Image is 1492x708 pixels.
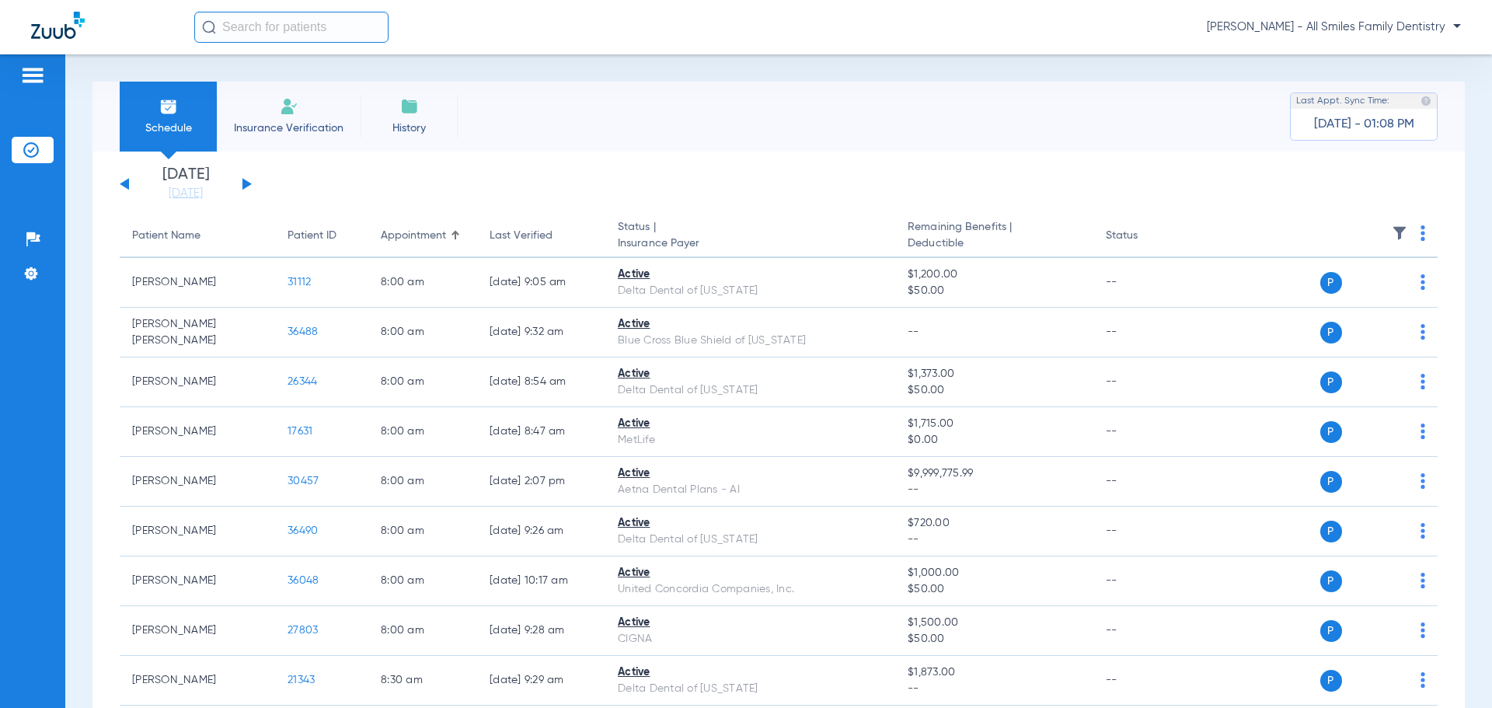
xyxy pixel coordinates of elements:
iframe: Chat Widget [1414,633,1492,708]
div: Patient ID [288,228,356,244]
div: Patient ID [288,228,336,244]
div: Last Verified [490,228,593,244]
td: 8:00 AM [368,258,477,308]
td: [PERSON_NAME] [120,606,275,656]
span: 36488 [288,326,318,337]
img: group-dot-blue.svg [1421,424,1425,439]
div: Active [618,615,883,631]
span: 30457 [288,476,319,487]
span: [PERSON_NAME] - All Smiles Family Dentistry [1207,19,1461,35]
div: Delta Dental of [US_STATE] [618,681,883,697]
span: Schedule [131,120,205,136]
img: hamburger-icon [20,66,45,85]
span: -- [908,482,1080,498]
td: [DATE] 9:28 AM [477,606,605,656]
div: Active [618,366,883,382]
div: CIGNA [618,631,883,647]
td: 8:00 AM [368,407,477,457]
td: -- [1093,507,1198,556]
li: [DATE] [139,167,232,201]
span: $1,200.00 [908,267,1080,283]
td: [DATE] 9:29 AM [477,656,605,706]
img: group-dot-blue.svg [1421,623,1425,638]
img: group-dot-blue.svg [1421,324,1425,340]
td: [PERSON_NAME] [120,357,275,407]
td: [DATE] 9:32 AM [477,308,605,357]
div: MetLife [618,432,883,448]
td: -- [1093,258,1198,308]
img: group-dot-blue.svg [1421,573,1425,588]
div: Aetna Dental Plans - AI [618,482,883,498]
span: $720.00 [908,515,1080,532]
td: [DATE] 2:07 PM [477,457,605,507]
img: last sync help info [1421,96,1431,106]
img: group-dot-blue.svg [1421,374,1425,389]
div: Patient Name [132,228,200,244]
span: P [1320,620,1342,642]
td: [PERSON_NAME] [120,556,275,606]
span: $1,373.00 [908,366,1080,382]
div: Active [618,664,883,681]
span: P [1320,272,1342,294]
div: Active [618,515,883,532]
td: -- [1093,656,1198,706]
div: Patient Name [132,228,263,244]
span: $1,715.00 [908,416,1080,432]
td: [PERSON_NAME] [120,407,275,457]
span: 21343 [288,675,315,685]
span: History [372,120,446,136]
span: $50.00 [908,382,1080,399]
div: Delta Dental of [US_STATE] [618,532,883,548]
td: 8:00 AM [368,556,477,606]
div: United Concordia Companies, Inc. [618,581,883,598]
span: P [1320,471,1342,493]
td: [DATE] 8:54 AM [477,357,605,407]
img: Zuub Logo [31,12,85,39]
span: Insurance Verification [228,120,349,136]
span: 26344 [288,376,317,387]
span: Last Appt. Sync Time: [1296,93,1389,109]
span: $1,500.00 [908,615,1080,631]
div: Active [618,565,883,581]
span: P [1320,322,1342,344]
td: [PERSON_NAME] [PERSON_NAME] [120,308,275,357]
span: -- [908,681,1080,697]
td: -- [1093,308,1198,357]
th: Status | [605,214,895,258]
img: group-dot-blue.svg [1421,523,1425,539]
img: History [400,97,419,116]
td: [PERSON_NAME] [120,258,275,308]
td: [PERSON_NAME] [120,457,275,507]
span: 31112 [288,277,311,288]
div: Active [618,416,883,432]
div: Appointment [381,228,465,244]
span: 36048 [288,575,319,586]
span: $0.00 [908,432,1080,448]
div: Active [618,316,883,333]
span: 17631 [288,426,312,437]
th: Status [1093,214,1198,258]
td: [DATE] 8:47 AM [477,407,605,457]
td: 8:00 AM [368,308,477,357]
td: 8:00 AM [368,507,477,556]
span: $50.00 [908,581,1080,598]
span: 27803 [288,625,318,636]
td: -- [1093,556,1198,606]
img: Schedule [159,97,178,116]
span: Deductible [908,235,1080,252]
td: -- [1093,606,1198,656]
span: -- [908,326,919,337]
td: 8:00 AM [368,357,477,407]
td: 8:30 AM [368,656,477,706]
div: Delta Dental of [US_STATE] [618,283,883,299]
img: Manual Insurance Verification [280,97,298,116]
div: Appointment [381,228,446,244]
img: group-dot-blue.svg [1421,225,1425,241]
img: filter.svg [1392,225,1407,241]
span: P [1320,421,1342,443]
span: -- [908,532,1080,548]
span: $1,000.00 [908,565,1080,581]
span: 36490 [288,525,318,536]
td: -- [1093,357,1198,407]
span: $9,999,775.99 [908,466,1080,482]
